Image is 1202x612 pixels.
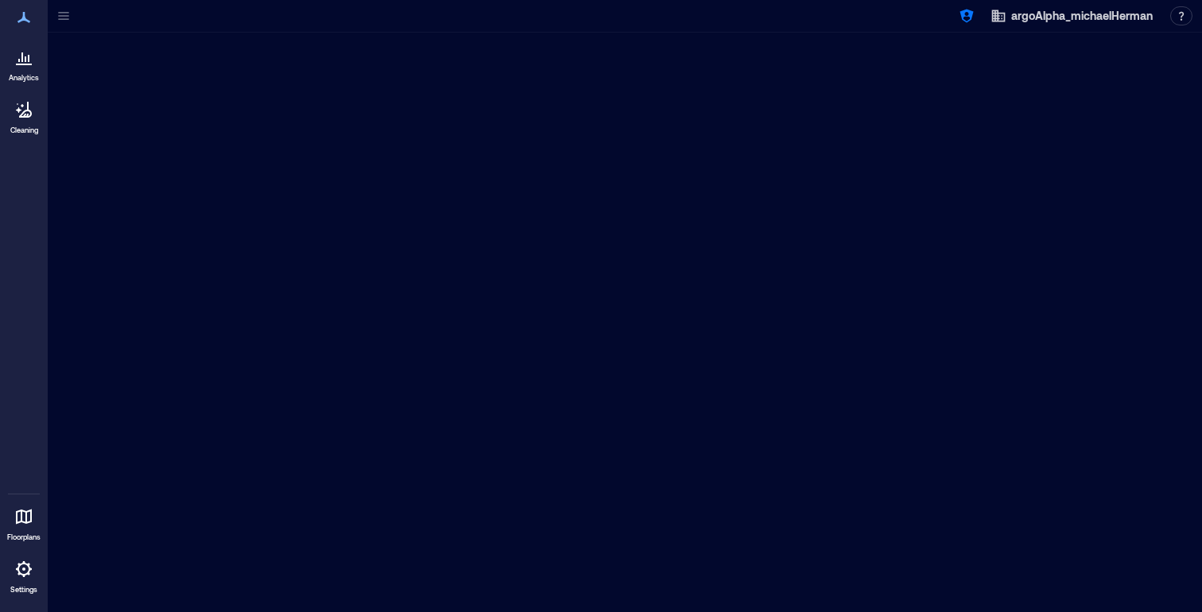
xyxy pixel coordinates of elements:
[5,550,43,599] a: Settings
[4,91,44,140] a: Cleaning
[4,38,44,87] a: Analytics
[10,126,38,135] p: Cleaning
[10,585,37,595] p: Settings
[7,533,41,542] p: Floorplans
[2,498,45,547] a: Floorplans
[986,3,1157,29] button: argoAlpha_michaelHerman
[9,73,39,83] p: Analytics
[1011,8,1153,24] span: argoAlpha_michaelHerman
